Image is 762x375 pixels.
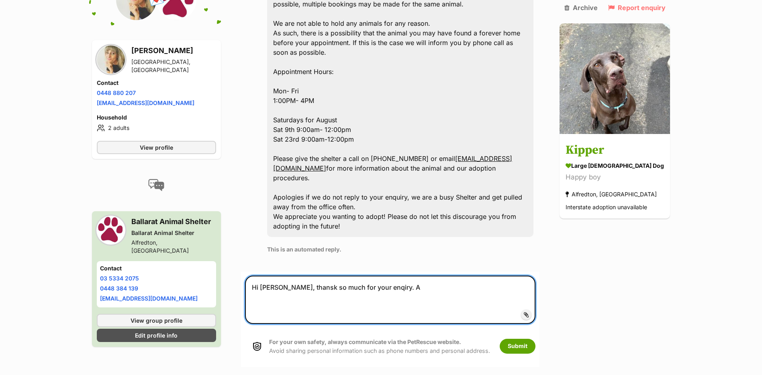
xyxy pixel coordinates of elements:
[135,331,178,340] span: Edit profile info
[269,338,461,345] strong: For your own safety, always communicate via the PetRescue website.
[131,316,182,325] span: View group profile
[100,264,213,272] h4: Contact
[566,172,664,183] div: Happy boy
[148,179,164,191] img: conversation-icon-4a6f8262b818ee0b60e3300018af0b2d0b884aa5de6e9bcb8d3d4eeb1a70a7c4.svg
[566,162,664,170] div: large [DEMOGRAPHIC_DATA] Dog
[97,329,217,342] a: Edit profile info
[131,216,217,227] h3: Ballarat Animal Shelter
[97,314,217,327] a: View group profile
[269,338,490,355] p: Avoid sharing personal information such as phone numbers and personal address.
[566,204,647,211] span: Interstate adoption unavailable
[97,79,217,87] h4: Contact
[131,58,217,74] div: [GEOGRAPHIC_DATA], [GEOGRAPHIC_DATA]
[97,45,125,74] img: Melanie Nicholls profile pic
[140,143,173,152] span: View profile
[566,142,664,160] h3: Kipper
[97,89,136,96] a: 0448 880 207
[97,99,194,106] a: [EMAIL_ADDRESS][DOMAIN_NAME]
[566,189,657,200] div: Alfredton, [GEOGRAPHIC_DATA]
[100,295,198,302] a: [EMAIL_ADDRESS][DOMAIN_NAME]
[267,245,533,253] p: This is an automated reply.
[560,136,670,219] a: Kipper large [DEMOGRAPHIC_DATA] Dog Happy boy Alfredton, [GEOGRAPHIC_DATA] Interstate adoption un...
[100,275,139,282] a: 03 5334 2075
[564,4,598,11] a: Archive
[131,239,217,255] div: Alfredton, [GEOGRAPHIC_DATA]
[608,4,666,11] a: Report enquiry
[131,45,217,56] h3: [PERSON_NAME]
[97,216,125,244] img: Ballarat Animal Shelter profile pic
[97,141,217,154] a: View profile
[273,155,512,172] a: [EMAIL_ADDRESS][DOMAIN_NAME]
[500,339,535,353] button: Submit
[131,229,217,237] div: Ballarat Animal Shelter
[560,23,670,134] img: Kipper
[100,285,138,292] a: 0448 384 139
[97,113,217,122] h4: Household
[97,123,217,133] li: 2 adults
